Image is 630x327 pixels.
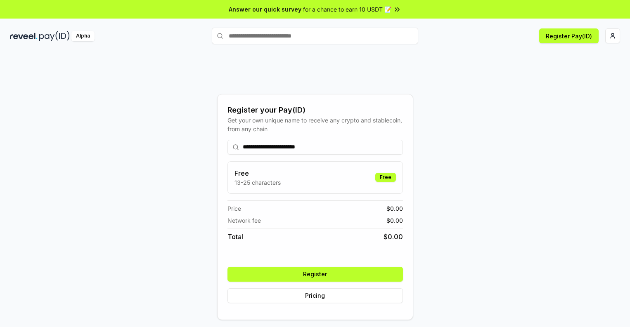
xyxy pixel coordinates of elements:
[303,5,391,14] span: for a chance to earn 10 USDT 📝
[227,104,403,116] div: Register your Pay(ID)
[71,31,95,41] div: Alpha
[234,178,281,187] p: 13-25 characters
[227,204,241,213] span: Price
[229,5,301,14] span: Answer our quick survey
[39,31,70,41] img: pay_id
[227,288,403,303] button: Pricing
[227,216,261,225] span: Network fee
[539,28,599,43] button: Register Pay(ID)
[10,31,38,41] img: reveel_dark
[227,232,243,242] span: Total
[386,216,403,225] span: $ 0.00
[386,204,403,213] span: $ 0.00
[234,168,281,178] h3: Free
[227,267,403,282] button: Register
[227,116,403,133] div: Get your own unique name to receive any crypto and stablecoin, from any chain
[384,232,403,242] span: $ 0.00
[375,173,396,182] div: Free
